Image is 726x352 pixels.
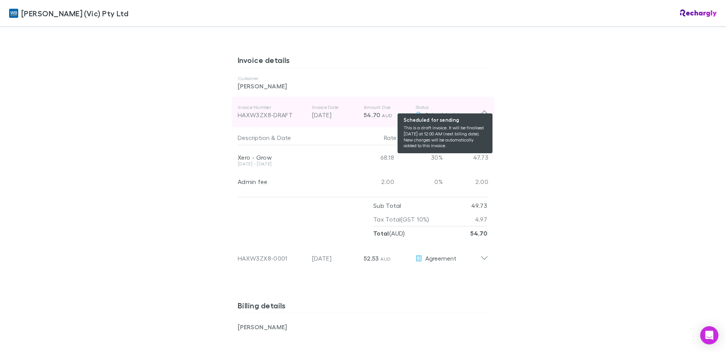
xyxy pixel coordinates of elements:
[470,229,487,237] strong: 54.70
[443,170,488,194] div: 2.00
[9,9,18,18] img: William Buck (Vic) Pty Ltd's Logo
[277,130,291,145] button: Date
[232,240,494,270] div: HAXW3ZX8-0001[DATE]52.53 AUDAgreement
[238,130,349,145] div: &
[232,97,494,127] div: Invoice NumberHAXW3ZX8-DRAFTInvoice Date[DATE]Amount Due54.70 AUDStatus
[475,212,487,226] p: 4.97
[238,104,306,110] p: Invoice Number
[397,170,443,194] div: 0%
[238,162,349,166] div: [DATE] - [DATE]
[382,113,392,118] span: AUD
[373,199,401,212] p: Sub Total
[373,229,389,237] strong: Total
[364,104,409,110] p: Amount Due
[364,255,379,262] span: 52.53
[471,199,487,212] p: 49.73
[415,104,480,110] p: Status
[680,9,717,17] img: Rechargly Logo
[312,104,358,110] p: Invoice Date
[380,256,391,262] span: AUD
[397,145,443,170] div: 30%
[238,75,488,82] p: Customer
[238,301,488,313] h3: Billing details
[238,154,349,161] div: Xero - Grow
[443,145,488,170] div: 47.73
[238,130,270,145] button: Description
[238,82,488,91] p: [PERSON_NAME]
[238,55,488,68] h3: Invoice details
[312,254,358,263] p: [DATE]
[373,212,429,226] p: Tax Total (GST 10%)
[425,111,455,118] span: Scheduled
[21,8,128,19] span: [PERSON_NAME] (Vic) Pty Ltd
[352,145,397,170] div: 68.18
[238,110,306,119] div: HAXW3ZX8-DRAFT
[352,170,397,194] div: 2.00
[238,322,363,332] p: [PERSON_NAME]
[700,326,718,344] div: Open Intercom Messenger
[425,255,456,262] span: Agreement
[238,254,306,263] div: HAXW3ZX8-0001
[373,226,405,240] p: ( AUD )
[238,178,349,185] div: Admin fee
[312,110,358,119] p: [DATE]
[364,111,380,119] span: 54.70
